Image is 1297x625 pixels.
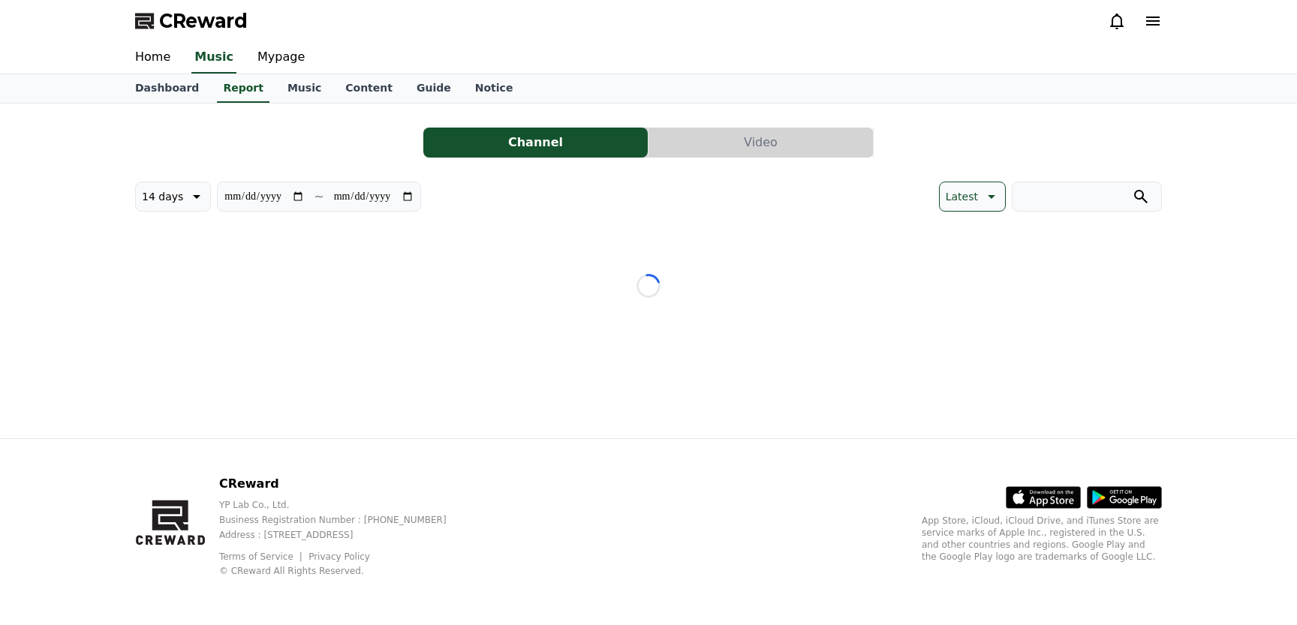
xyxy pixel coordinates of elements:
[123,74,211,103] a: Dashboard
[946,186,978,207] p: Latest
[939,182,1006,212] button: Latest
[333,74,405,103] a: Content
[922,515,1162,563] p: App Store, iCloud, iCloud Drive, and iTunes Store are service marks of Apple Inc., registered in ...
[423,128,648,158] button: Channel
[219,475,471,493] p: CReward
[245,42,317,74] a: Mypage
[219,529,471,541] p: Address : [STREET_ADDRESS]
[217,74,269,103] a: Report
[142,186,183,207] p: 14 days
[135,9,248,33] a: CReward
[135,182,211,212] button: 14 days
[219,551,305,562] a: Terms of Service
[159,9,248,33] span: CReward
[463,74,525,103] a: Notice
[314,188,323,206] p: ~
[219,499,471,511] p: YP Lab Co., Ltd.
[219,565,471,577] p: © CReward All Rights Reserved.
[191,42,236,74] a: Music
[219,514,471,526] p: Business Registration Number : [PHONE_NUMBER]
[275,74,333,103] a: Music
[405,74,463,103] a: Guide
[123,42,182,74] a: Home
[648,128,873,158] button: Video
[308,551,370,562] a: Privacy Policy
